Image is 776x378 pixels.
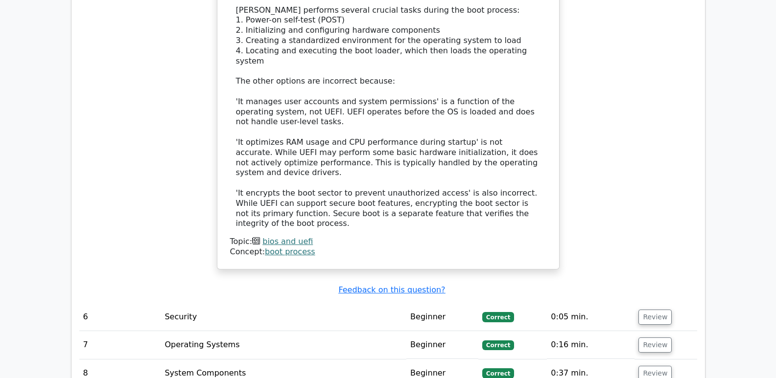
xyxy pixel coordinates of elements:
td: 0:16 min. [547,331,635,359]
div: Topic: [230,237,546,247]
td: Security [161,303,406,331]
span: Correct [482,340,514,350]
span: Correct [482,312,514,322]
td: Operating Systems [161,331,406,359]
div: Concept: [230,247,546,257]
span: Correct [482,368,514,378]
a: Feedback on this question? [338,285,445,294]
td: Beginner [406,331,478,359]
a: bios and uefi [262,237,313,246]
a: boot process [265,247,315,256]
td: 6 [79,303,161,331]
td: Beginner [406,303,478,331]
button: Review [638,310,672,325]
td: 0:05 min. [547,303,635,331]
button: Review [638,337,672,353]
td: 7 [79,331,161,359]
